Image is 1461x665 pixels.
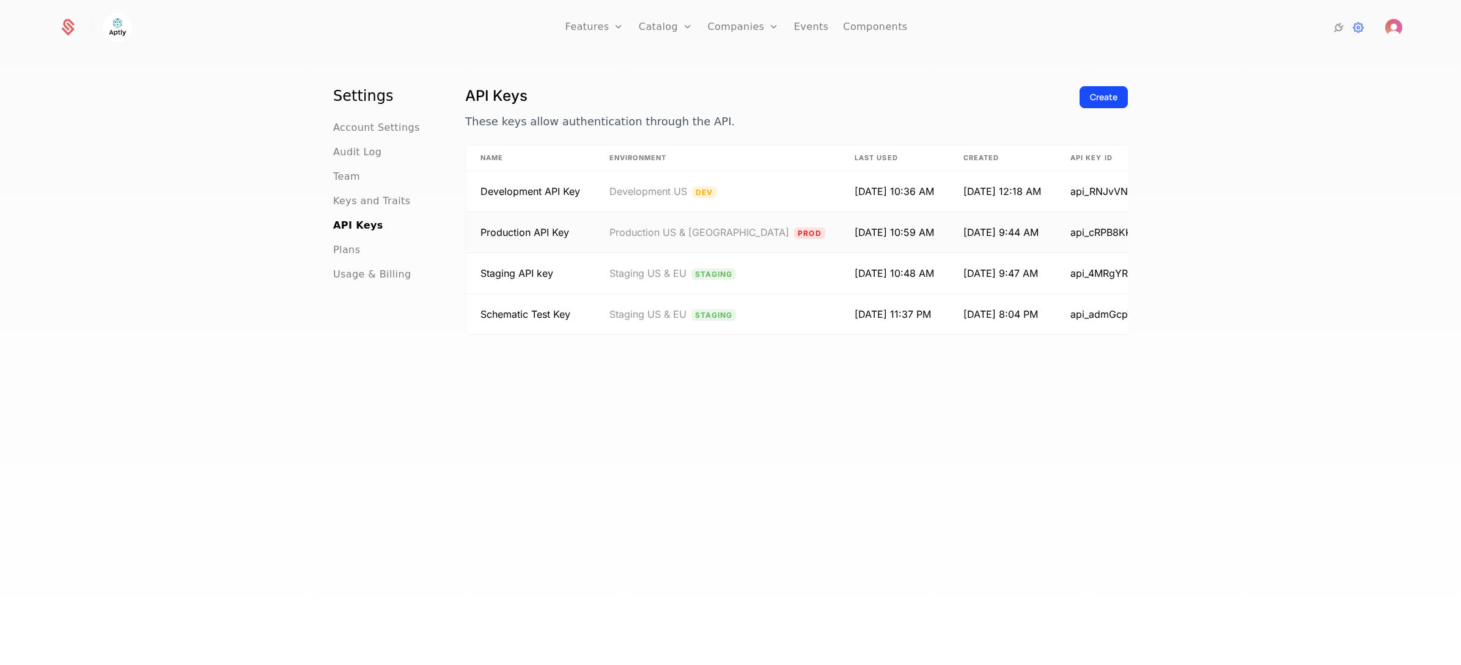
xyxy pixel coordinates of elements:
[1080,86,1128,108] button: Create
[949,294,1056,334] td: [DATE] 8:04 PM
[794,227,825,239] span: Prod
[691,309,736,321] span: Staging
[949,212,1056,253] td: [DATE] 9:44 AM
[480,185,580,197] span: API Key for Development US
[333,218,383,233] a: API Keys
[1070,225,1165,240] span: api_cRPB8KK5k9S
[949,171,1056,212] td: [DATE] 12:18 AM
[609,267,686,279] span: Staging US & EU
[333,145,381,160] a: Audit Log
[1070,307,1165,321] span: api_admGcpVd35i
[1090,91,1117,103] div: Create
[609,308,686,320] span: Staging US & EU
[1070,184,1165,199] span: api_RNJvVNQzWSm
[103,13,132,42] img: Aptly
[1056,145,1198,171] th: API Key ID
[465,86,1070,106] h1: API Keys
[466,145,595,171] th: Name
[949,145,1056,171] th: Created
[840,145,949,171] th: Last Used
[480,226,569,238] span: Production API Key
[333,267,411,282] a: Usage & Billing
[333,86,436,106] h1: Settings
[480,267,553,279] span: Staging API key
[840,294,949,334] td: [DATE] 11:37 PM
[333,169,360,184] a: Team
[609,226,789,238] span: Production US & [GEOGRAPHIC_DATA]
[333,86,436,282] nav: Main
[1331,20,1346,35] a: Integrations
[465,113,1070,130] p: These keys allow authentication through the API.
[609,185,687,197] span: Development US
[692,186,717,198] span: Dev
[1385,19,1402,36] img: 's logo
[595,145,840,171] th: Environment
[1351,20,1366,35] a: Settings
[333,120,420,135] a: Account Settings
[840,171,949,212] td: [DATE] 10:36 AM
[480,308,570,320] span: Created by Ryan Echternacht to Debug an issue
[1385,19,1402,36] button: Open user button
[949,253,1056,294] td: [DATE] 9:47 AM
[333,194,410,208] a: Keys and Traits
[840,253,949,294] td: [DATE] 10:48 AM
[691,268,736,280] span: Staging
[1070,266,1165,281] span: api_4MRgYRUQ5N2
[333,243,360,257] a: Plans
[840,212,949,253] td: [DATE] 10:59 AM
